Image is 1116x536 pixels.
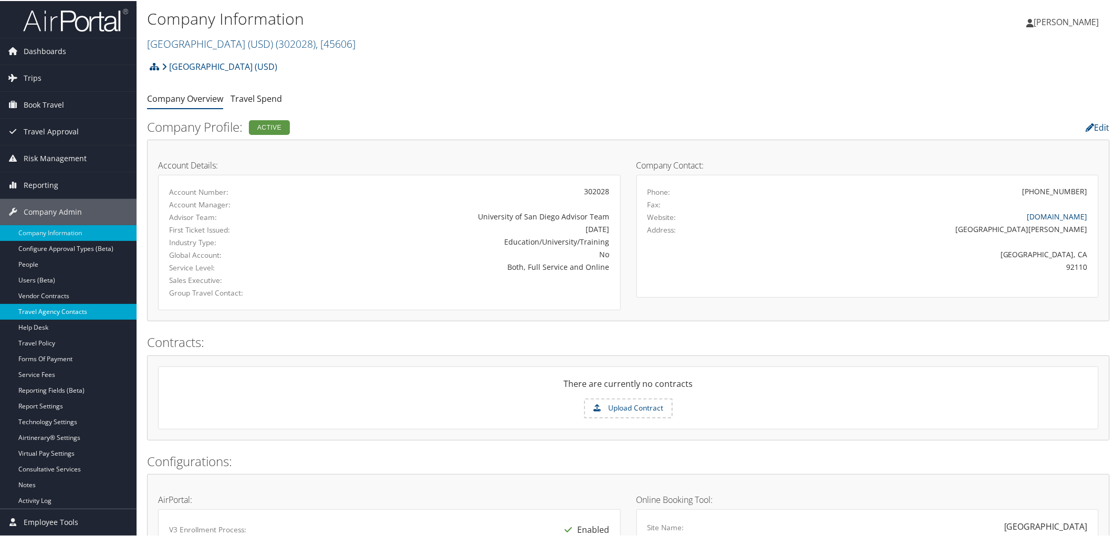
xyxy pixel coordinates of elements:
[23,7,128,31] img: airportal-logo.png
[637,495,1099,503] h4: Online Booking Tool:
[24,118,79,144] span: Travel Approval
[276,36,316,50] span: ( 302028 )
[147,332,1110,350] h2: Contracts:
[1023,185,1088,196] div: [PHONE_NUMBER]
[1086,121,1110,132] a: Edit
[321,248,610,259] div: No
[648,224,676,234] label: Address:
[24,508,78,534] span: Employee Tools
[648,211,676,222] label: Website:
[648,186,671,196] label: Phone:
[1027,211,1088,220] a: [DOMAIN_NAME]
[648,521,684,532] label: Site Name:
[637,160,1099,169] h4: Company Contact:
[321,210,610,221] div: University of San Diego Advisor Team
[24,64,41,90] span: Trips
[169,236,305,247] label: Industry Type:
[585,398,672,416] label: Upload Contract
[762,223,1088,234] div: [GEOGRAPHIC_DATA][PERSON_NAME]
[321,235,610,246] div: Education/University/Training
[24,171,58,197] span: Reporting
[169,523,246,534] label: V3 Enrollment Process:
[169,186,305,196] label: Account Number:
[169,211,305,222] label: Advisor Team:
[158,495,621,503] h4: AirPortal:
[321,185,610,196] div: 302028
[147,117,784,135] h2: Company Profile:
[169,261,305,272] label: Service Level:
[159,376,1098,397] div: There are currently no contracts
[316,36,356,50] span: , [ 45606 ]
[1027,5,1110,37] a: [PERSON_NAME]
[321,260,610,271] div: Both, Full Service and Online
[147,92,223,103] a: Company Overview
[147,451,1110,469] h2: Configurations:
[24,91,64,117] span: Book Travel
[231,92,282,103] a: Travel Spend
[24,144,87,171] span: Risk Management
[24,37,66,64] span: Dashboards
[162,55,277,76] a: [GEOGRAPHIC_DATA] (USD)
[321,223,610,234] div: [DATE]
[1004,519,1088,532] div: [GEOGRAPHIC_DATA]
[169,287,305,297] label: Group Travel Contact:
[169,274,305,285] label: Sales Executive:
[648,198,661,209] label: Fax:
[1034,15,1099,27] span: [PERSON_NAME]
[158,160,621,169] h4: Account Details:
[762,260,1088,271] div: 92110
[762,248,1088,259] div: [GEOGRAPHIC_DATA], CA
[249,119,290,134] div: Active
[147,7,789,29] h1: Company Information
[169,198,305,209] label: Account Manager:
[24,198,82,224] span: Company Admin
[169,224,305,234] label: First Ticket Issued:
[147,36,356,50] a: [GEOGRAPHIC_DATA] (USD)
[169,249,305,259] label: Global Account:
